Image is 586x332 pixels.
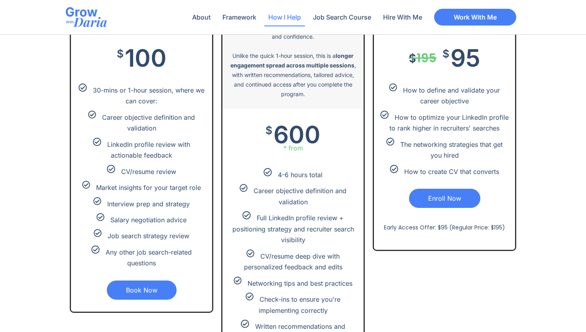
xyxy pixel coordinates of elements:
span: Work With Me [454,14,497,20]
span: $ [409,49,417,67]
a: Hire With Me [379,8,426,26]
a: Framework [218,8,260,26]
span: $ [442,48,449,59]
span: 95 [450,48,480,67]
span: Full LinkedIn profile review + positioning strategy and recruiter search visibility [232,214,354,244]
span: * from [222,144,364,152]
span: CV/resume deep dive with personalized feedback and edits [244,252,342,271]
span: How to optimize your LinkedIn profile to rank higher in recruiters' searches [389,113,509,132]
div: 195 [409,49,437,67]
span: Market insights for your target role [96,184,201,192]
span: 100 [125,48,167,67]
span: 4-6 hours total [278,171,322,179]
a: Job Search Course [309,8,375,26]
span: $ [265,125,272,135]
span: Interview prep and strategy [107,200,190,207]
span: How to create CV that converts [404,168,499,176]
div: Early Access Offer: $95 (Regular Price: $195) [380,214,509,232]
span: $ [117,48,124,59]
nav: Menu [188,8,426,26]
span: Career objective definition and validation [254,187,346,206]
a: Work With Me [434,9,516,26]
span: LinkedIn profile review with actionable feedback [107,140,190,160]
span: 600 [273,125,321,144]
span: Check-ins to ensure you're implementing correctly [259,295,341,314]
span: CV/resume review [121,168,176,176]
span: The networking strategies that get you hired [400,140,503,160]
a: About [188,8,214,26]
a: How I Help [264,8,305,26]
b: longer engagement spread across multiple sessions [230,52,354,69]
a: Enroll Now [409,189,480,208]
span: 30-mins or 1-hour session, where we can cover: [93,86,205,105]
span: Salary negotiation advice [110,216,187,224]
span: Job search strategy review [108,232,189,240]
a: Book Now [107,281,177,300]
span: Networking tips and best practices [248,279,352,287]
span: Career objective definition and validation [102,113,195,132]
span: How to define and validate your career objective [403,86,500,105]
span: Any other job search-related questions [106,248,192,267]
